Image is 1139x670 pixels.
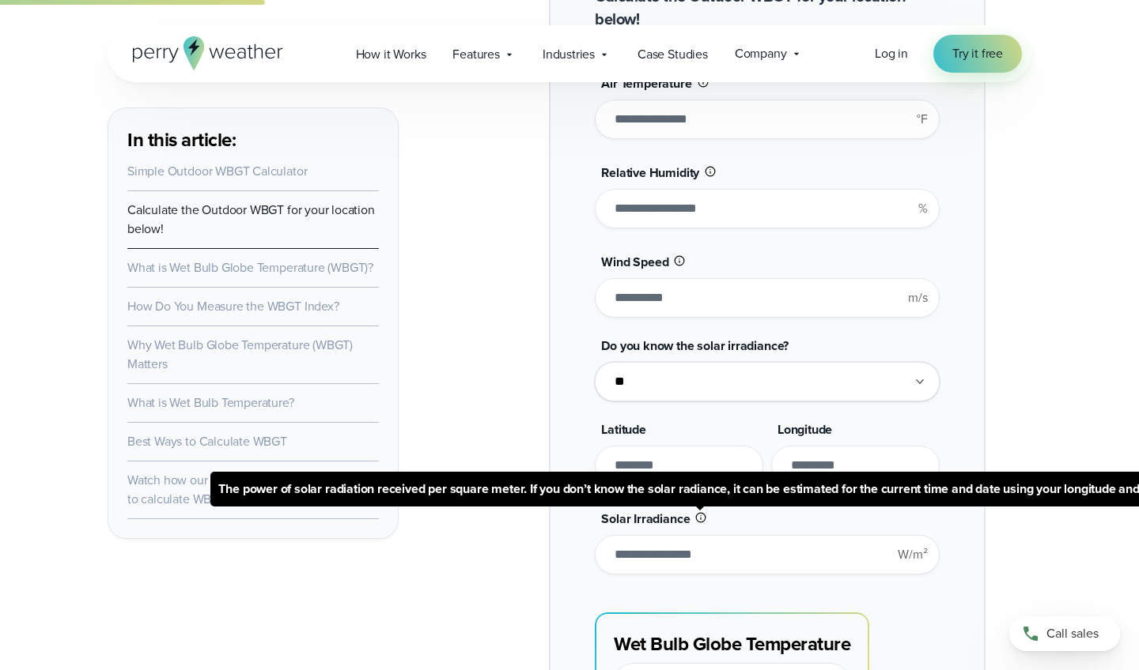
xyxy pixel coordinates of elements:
[601,164,699,182] span: Relative Humidity
[933,35,1022,73] a: Try it free
[952,44,1003,63] span: Try it free
[127,297,339,315] a: How Do You Measure the WBGT Index?
[127,201,375,238] a: Calculate the Outdoor WBGT for your location below!
[342,38,440,70] a: How it Works
[601,337,789,355] span: Do you know the solar irradiance?
[638,45,708,64] span: Case Studies
[127,336,353,373] a: Why Wet Bulb Globe Temperature (WBGT) Matters
[735,44,787,63] span: Company
[875,44,908,63] a: Log in
[601,253,668,271] span: Wind Speed
[127,162,307,180] a: Simple Outdoor WBGT Calculator
[875,44,908,62] span: Log in
[543,45,595,64] span: Industries
[127,127,379,152] h3: In this article:
[356,45,426,64] span: How it Works
[778,420,832,439] span: Longitude
[1009,616,1120,651] a: Call sales
[127,432,287,450] a: Best Ways to Calculate WBGT
[601,510,690,528] span: Solar Irradiance
[601,74,691,92] span: Air Temperature
[601,420,646,439] span: Latitude
[127,471,367,508] a: Watch how our customers use Perry Weather to calculate WBGT
[624,38,721,70] a: Case Studies
[1046,624,1099,643] span: Call sales
[127,258,373,277] a: What is Wet Bulb Globe Temperature (WBGT)?
[127,393,294,412] a: What is Wet Bulb Temperature?
[452,45,500,64] span: Features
